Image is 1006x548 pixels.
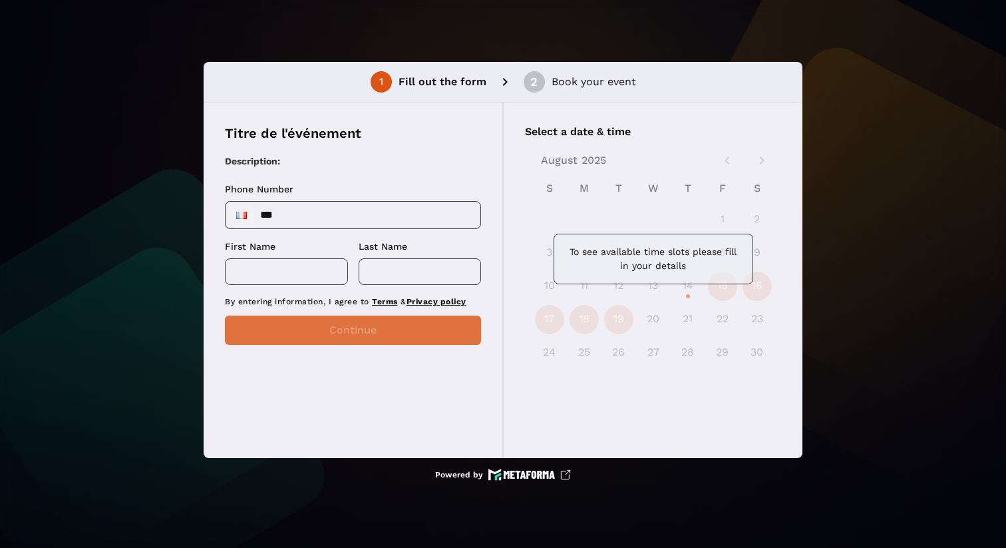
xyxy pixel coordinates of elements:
[225,184,293,194] span: Phone Number
[379,76,383,88] div: 1
[225,296,481,308] p: By entering information, I agree to
[225,156,280,166] strong: Description:
[401,297,407,306] span: &
[228,204,255,226] div: France: + 33
[525,124,781,140] p: Select a date & time
[565,245,742,273] p: To see available time slots please fill in your details
[225,124,361,142] p: Titre de l'événement
[552,74,636,90] p: Book your event
[407,297,466,306] a: Privacy policy
[399,74,486,90] p: Fill out the form
[435,469,571,481] a: Powered by
[225,241,275,252] span: First Name
[372,297,398,306] a: Terms
[435,469,483,480] p: Powered by
[359,241,407,252] span: Last Name
[530,76,538,88] div: 2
